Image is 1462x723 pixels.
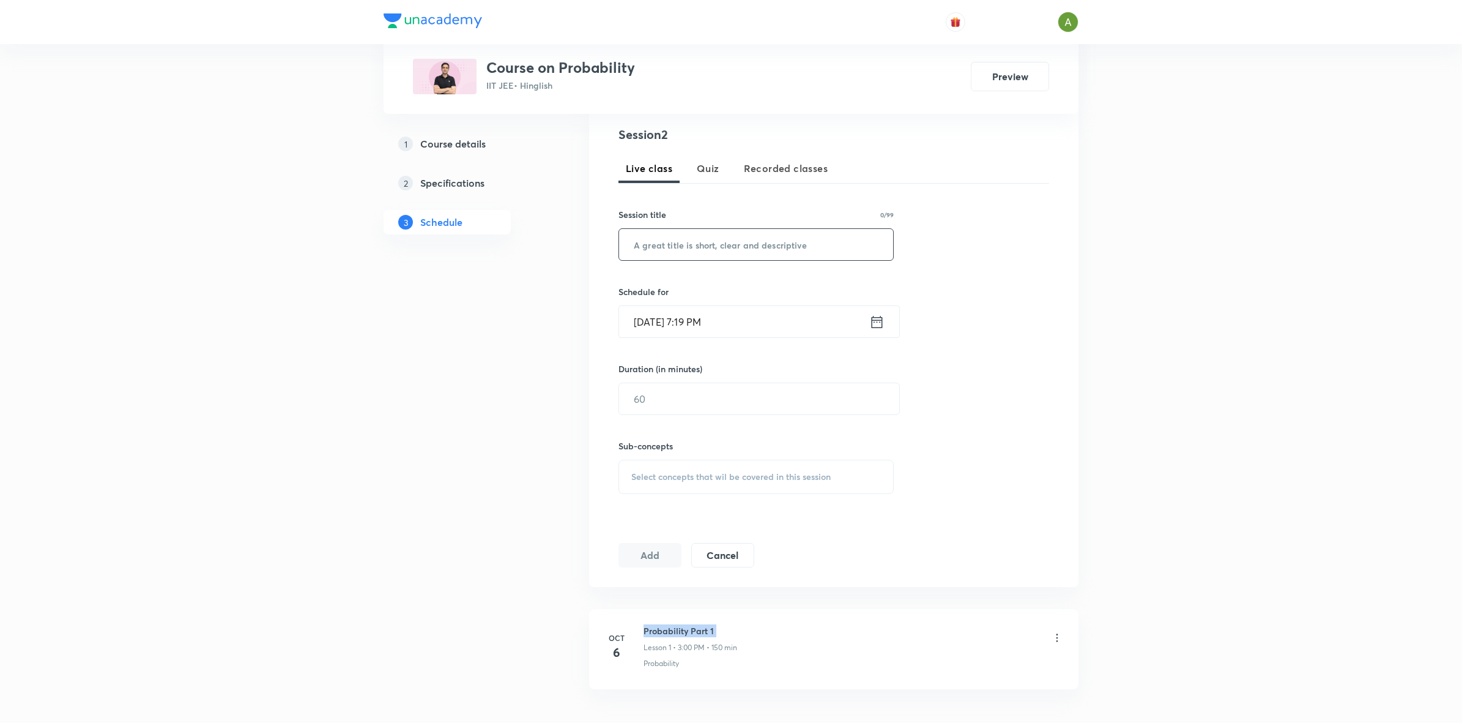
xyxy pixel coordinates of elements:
[420,137,486,151] h5: Course details
[946,12,965,32] button: avatar
[880,212,894,218] p: 0/99
[950,17,961,28] img: avatar
[644,658,679,669] p: Probability
[604,632,629,643] h6: Oct
[691,543,754,568] button: Cancel
[971,62,1049,91] button: Preview
[626,161,672,176] span: Live class
[398,176,413,190] p: 2
[486,59,635,77] h3: Course on Probability
[398,137,413,151] p: 1
[420,215,462,230] h5: Schedule
[420,176,484,190] h5: Specifications
[384,13,482,31] a: Company Logo
[619,229,893,260] input: A great title is short, clear and descriptive
[398,215,413,230] p: 3
[644,624,737,637] h6: Probability Part 1
[486,79,635,92] p: IIT JEE • Hinglish
[1058,12,1078,32] img: Ajay A
[644,642,737,653] p: Lesson 1 • 3:00 PM • 150 min
[413,59,477,94] img: 15921D39-1A03-48A5-A29D-1CD2AAE6905E_plus.png
[384,132,550,156] a: 1Course details
[618,125,842,144] h4: Session 2
[631,472,831,482] span: Select concepts that wil be covered in this session
[618,208,666,221] h6: Session title
[744,161,828,176] span: Recorded classes
[384,13,482,28] img: Company Logo
[697,161,719,176] span: Quiz
[618,543,681,568] button: Add
[618,440,894,452] h6: Sub-concepts
[604,643,629,662] h4: 6
[618,362,702,375] h6: Duration (in minutes)
[384,171,550,195] a: 2Specifications
[618,285,894,298] h6: Schedule for
[619,383,899,414] input: 60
